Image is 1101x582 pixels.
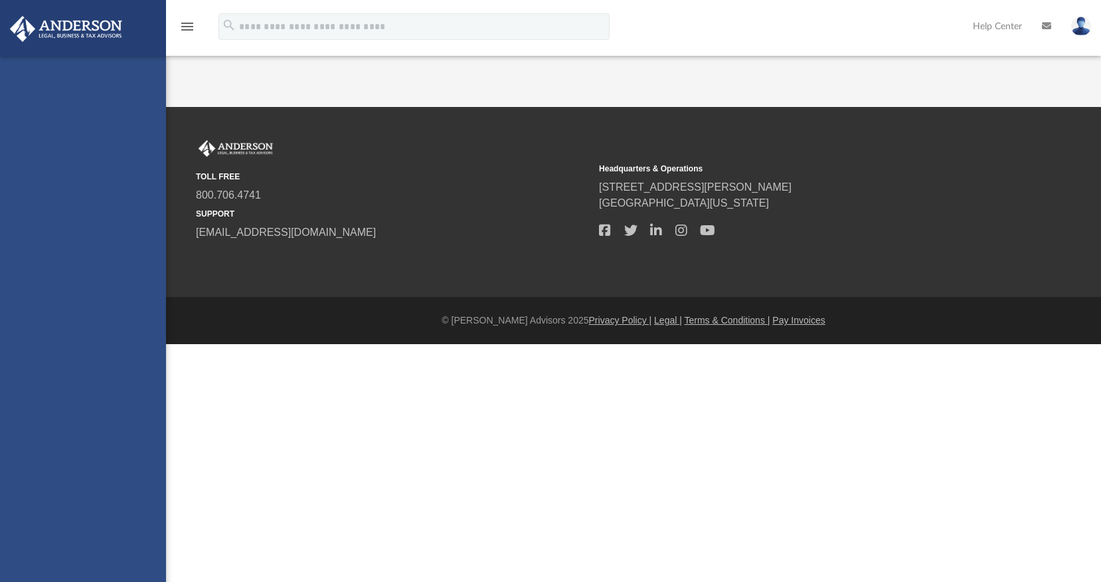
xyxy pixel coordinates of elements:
[6,16,126,42] img: Anderson Advisors Platinum Portal
[599,181,792,193] a: [STREET_ADDRESS][PERSON_NAME]
[654,315,682,326] a: Legal |
[599,163,993,175] small: Headquarters & Operations
[166,314,1101,328] div: © [PERSON_NAME] Advisors 2025
[599,197,769,209] a: [GEOGRAPHIC_DATA][US_STATE]
[772,315,825,326] a: Pay Invoices
[196,140,276,157] img: Anderson Advisors Platinum Portal
[179,19,195,35] i: menu
[179,25,195,35] a: menu
[589,315,652,326] a: Privacy Policy |
[222,18,236,33] i: search
[196,208,590,220] small: SUPPORT
[685,315,770,326] a: Terms & Conditions |
[1071,17,1091,36] img: User Pic
[196,227,376,238] a: [EMAIL_ADDRESS][DOMAIN_NAME]
[196,171,590,183] small: TOLL FREE
[196,189,261,201] a: 800.706.4741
